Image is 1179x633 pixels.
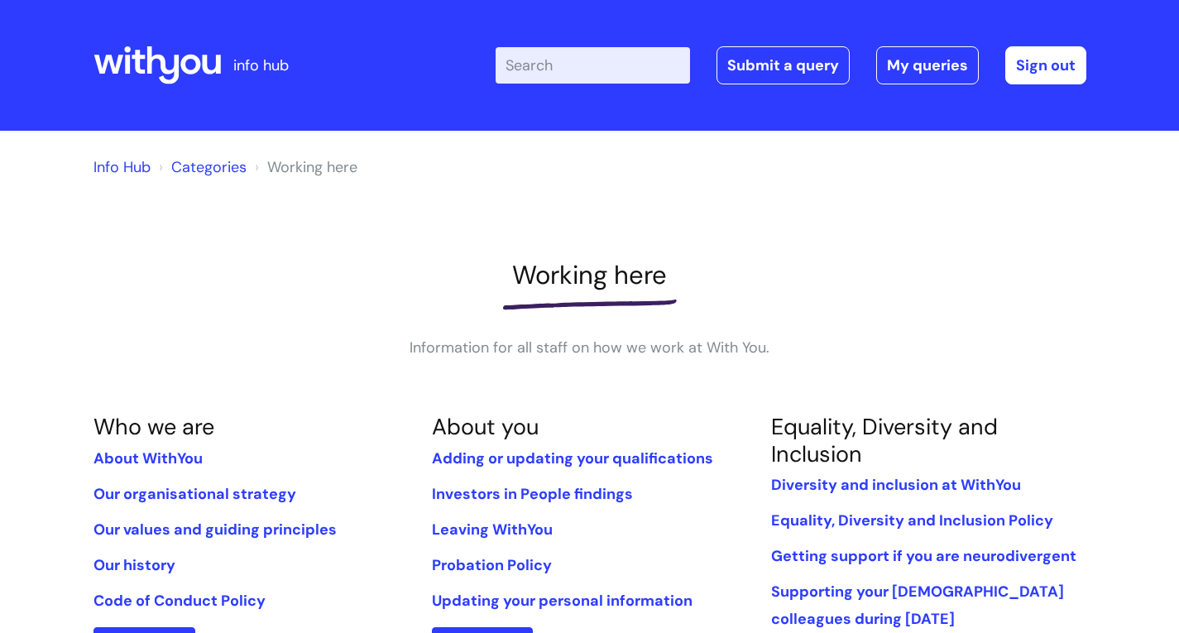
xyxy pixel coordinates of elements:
a: Our values and guiding principles [93,520,337,539]
a: Categories [171,157,247,177]
li: Working here [251,154,357,180]
a: Submit a query [717,46,850,84]
a: Diversity and inclusion at WithYou [771,475,1021,495]
a: Investors in People findings [432,484,633,504]
a: About you [432,412,539,441]
a: Our organisational strategy [93,484,296,504]
h1: Working here [93,260,1086,290]
a: Probation Policy [432,555,552,575]
a: Equality, Diversity and Inclusion [771,412,998,468]
p: info hub [233,52,289,79]
a: My queries [876,46,979,84]
a: Leaving WithYou [432,520,553,539]
div: | - [496,46,1086,84]
a: Equality, Diversity and Inclusion Policy [771,511,1053,530]
a: Getting support if you are neurodivergent [771,546,1076,566]
a: Code of Conduct Policy [93,591,266,611]
a: Updating your personal information [432,591,693,611]
li: Solution home [155,154,247,180]
input: Search [496,47,690,84]
a: Adding or updating your qualifications [432,448,713,468]
a: Our history [93,555,175,575]
a: Supporting your [DEMOGRAPHIC_DATA] colleagues during [DATE] [771,582,1064,628]
a: Info Hub [93,157,151,177]
p: Information for all staff on how we work at With You. [342,334,838,361]
a: Sign out [1005,46,1086,84]
a: About WithYou [93,448,203,468]
a: Who we are [93,412,214,441]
